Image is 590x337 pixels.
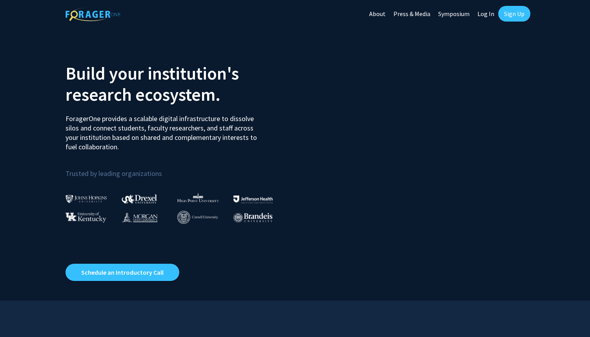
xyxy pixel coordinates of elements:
[177,193,219,202] img: High Point University
[122,194,157,203] img: Drexel University
[66,108,262,152] p: ForagerOne provides a scalable digital infrastructure to dissolve silos and connect students, fac...
[233,196,273,203] img: Thomas Jefferson University
[498,6,530,22] a: Sign Up
[66,264,179,281] a: Opens in a new tab
[66,158,289,179] p: Trusted by leading organizations
[66,7,120,21] img: ForagerOne Logo
[66,195,107,203] img: Johns Hopkins University
[233,213,273,223] img: Brandeis University
[177,211,218,224] img: Cornell University
[122,212,158,222] img: Morgan State University
[66,212,106,223] img: University of Kentucky
[66,63,289,105] h2: Build your institution's research ecosystem.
